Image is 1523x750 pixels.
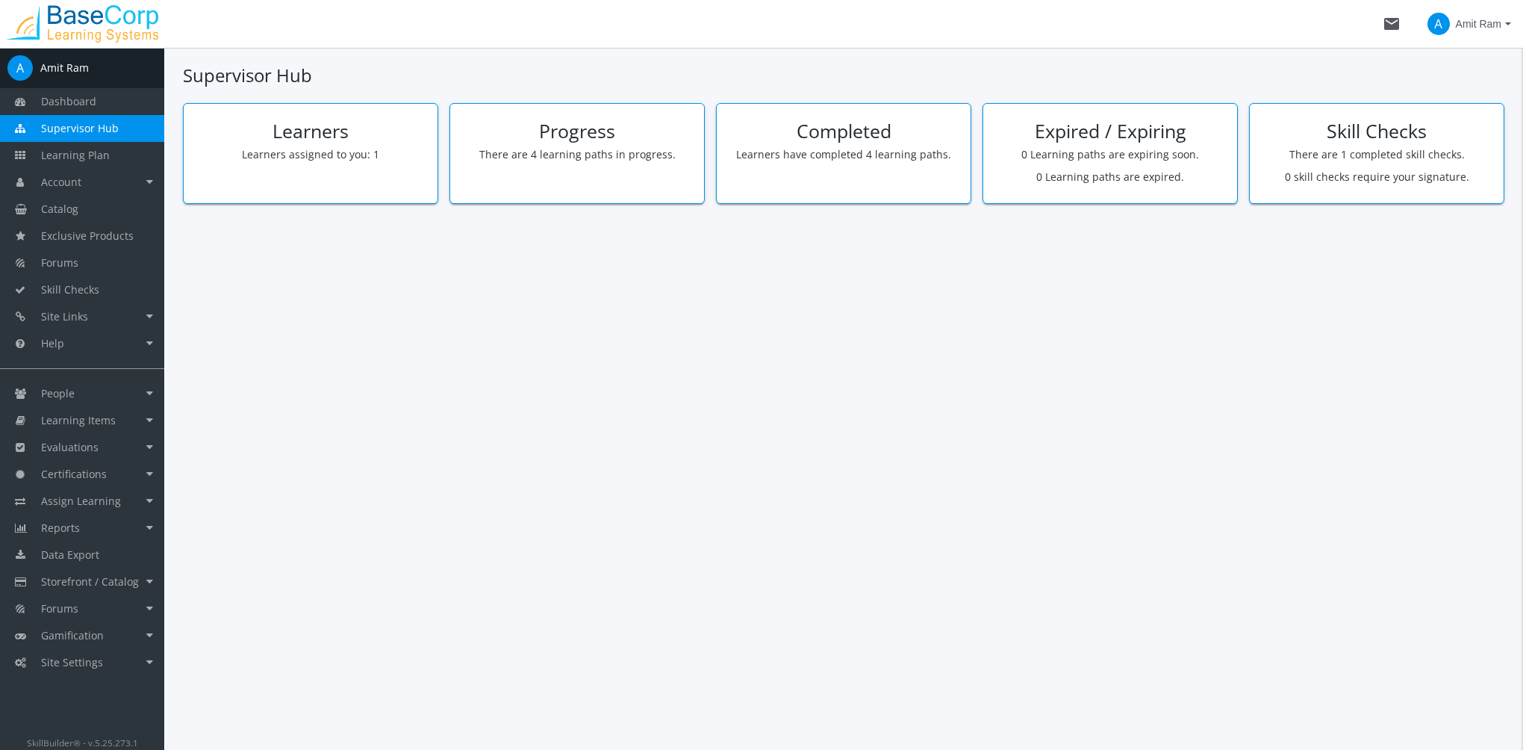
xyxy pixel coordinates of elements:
span: Amit Ram [1456,10,1501,37]
span: People [41,386,75,400]
div: Amit Ram [40,61,89,75]
span: Dashboard [41,94,96,108]
span: Reports [41,521,80,535]
span: Site Settings [41,655,103,669]
span: Help [41,336,64,350]
span: Learning Plan [41,148,110,162]
h2: Learners [195,121,426,142]
span: Data Export [41,548,99,562]
span: Evaluations [41,440,99,454]
p: There are 1 completed skill checks. [1261,147,1492,162]
span: Gamification [41,628,104,642]
p: Learners assigned to you: 1 [195,147,426,162]
h2: Progress [461,121,693,142]
span: Certifications [41,467,107,481]
span: A [7,55,33,81]
h2: Skill Checks [1261,121,1492,142]
p: 0 Learning paths are expired. [994,170,1226,185]
span: Storefront / Catalog [41,574,139,589]
h2: Completed [728,121,959,142]
span: Forums [41,601,78,616]
h1: Supervisor Hub [183,63,1504,88]
span: Assign Learning [41,494,121,508]
span: Supervisor Hub [41,121,119,135]
span: Catalog [41,202,78,216]
span: Skill Checks [41,282,99,297]
small: SkillBuilder® - v.5.25.273.1 [27,737,138,749]
span: A [1427,13,1450,35]
p: 0 skill checks require your signature. [1261,170,1492,185]
p: There are 4 learning paths in progress. [461,147,693,162]
p: Learners have completed 4 learning paths. [728,147,959,162]
p: 0 Learning paths are expiring soon. [994,147,1226,162]
span: Learning Items [41,413,116,427]
h2: Expired / Expiring [994,121,1226,142]
span: Site Links [41,309,88,323]
span: Forums [41,255,78,270]
span: Account [41,175,81,189]
mat-icon: mail [1383,15,1401,33]
span: Exclusive Products [41,229,134,243]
